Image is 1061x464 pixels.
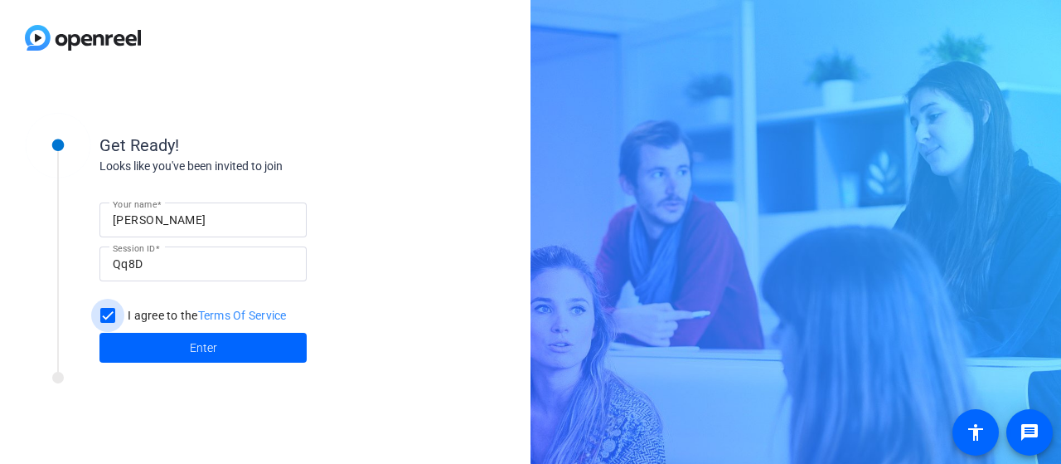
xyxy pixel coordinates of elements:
label: I agree to the [124,307,287,324]
button: Enter [99,333,307,363]
mat-label: Session ID [113,243,155,253]
mat-icon: message [1020,422,1039,442]
div: Get Ready! [99,133,431,158]
mat-icon: accessibility [966,422,986,442]
mat-label: Your name [113,199,157,209]
span: Enter [190,339,217,357]
div: Looks like you've been invited to join [99,158,431,175]
a: Terms Of Service [198,309,287,322]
